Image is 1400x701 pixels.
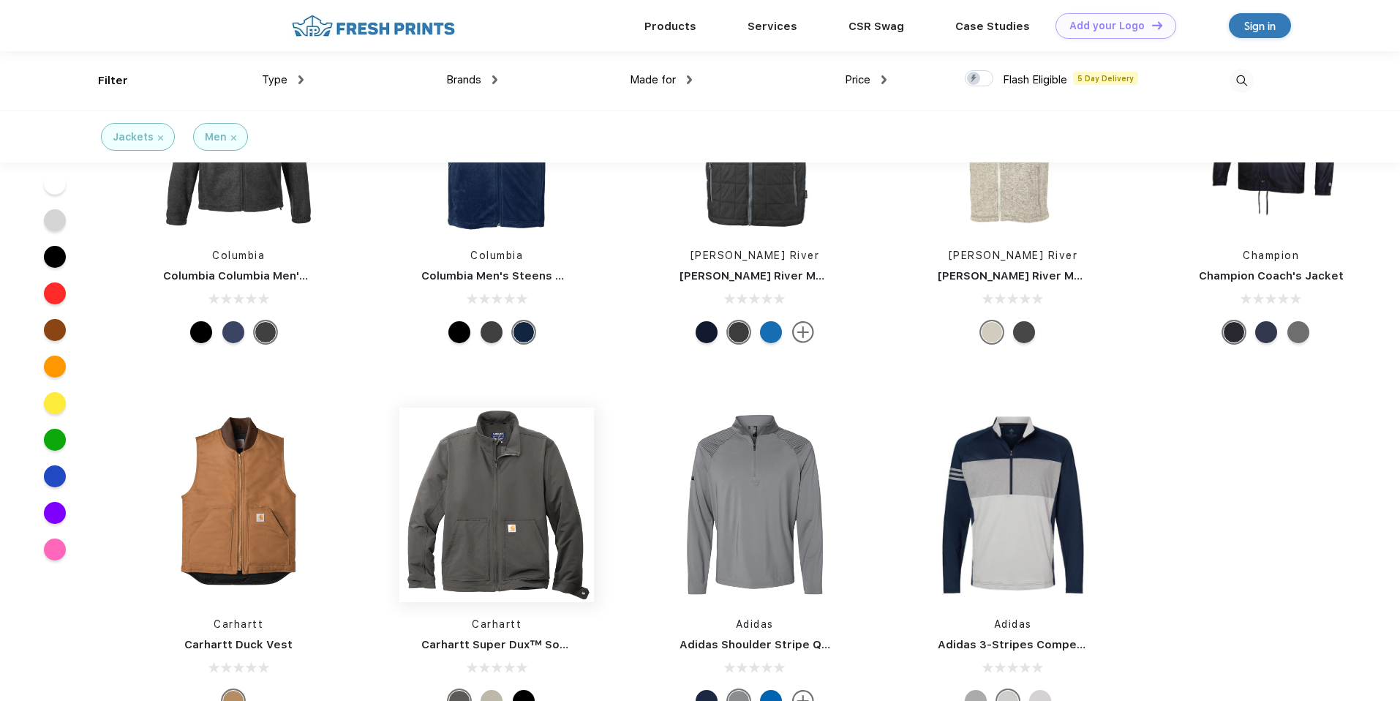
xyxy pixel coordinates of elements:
img: desktop_search.svg [1230,69,1254,93]
span: Brands [446,73,481,86]
div: Graphite [1287,321,1309,343]
div: Charcoal-Heather [1013,321,1035,343]
div: Black [448,321,470,343]
div: Navy [1255,321,1277,343]
img: func=resize&h=266 [916,408,1110,602]
a: Adidas [736,618,774,630]
div: Black [190,321,212,343]
div: Men [205,130,227,145]
span: Made for [630,73,676,86]
img: func=resize&h=266 [399,408,594,602]
div: Black with Grey [728,321,750,343]
div: Collegiate Navy [513,321,535,343]
a: Columbia Columbia Men's Steens Mountain™ Full-Zip 2.0 Fleece [163,269,520,282]
img: dropdown.png [492,75,497,84]
a: [PERSON_NAME] River [949,250,1078,261]
span: Flash Eligible [1003,73,1067,86]
a: [PERSON_NAME] River Men's Pacific Heathered Vest [938,269,1231,282]
img: func=resize&h=266 [141,408,336,602]
span: Type [262,73,287,86]
a: Champion Coach's Jacket [1199,269,1344,282]
a: Adidas Shoulder Stripe Quarter-Zip Pullover [680,638,928,651]
img: dropdown.png [881,75,887,84]
img: filter_cancel.svg [231,135,236,140]
a: Carhartt [472,618,522,630]
div: Add your Logo [1069,20,1145,32]
a: Columbia [212,250,265,261]
img: fo%20logo%202.webp [287,13,459,39]
img: dropdown.png [298,75,304,84]
img: DT [1152,21,1162,29]
a: Products [644,20,696,33]
img: dropdown.png [687,75,692,84]
a: [PERSON_NAME] River [690,250,820,261]
a: Adidas 3-Stripes Competition Quarter-Zip Pullover [938,638,1225,651]
div: Oatmeal-Heather [981,321,1003,343]
a: Carhartt Super Dux™ Soft Shell Jacket [421,638,641,651]
div: Filter [98,72,128,89]
img: more.svg [792,321,814,343]
div: Cobalt with Grey [760,321,782,343]
a: [PERSON_NAME] River Men's Radius Quilted Vest [680,269,952,282]
a: Champion [1243,250,1299,261]
a: Sign in [1229,13,1291,38]
a: Columbia [470,250,523,261]
div: Sign in [1244,18,1276,34]
span: Price [845,73,870,86]
a: Columbia Men's Steens Mountain™ Vest [421,269,648,282]
div: Charcoal Hthr [481,321,503,343]
div: Black [1223,321,1245,343]
a: Carhartt Duck Vest [184,638,293,651]
a: Adidas [994,618,1032,630]
div: Jackets [113,130,154,145]
img: filter_cancel.svg [158,135,163,140]
div: Charcoal Hthr [255,321,276,343]
img: func=resize&h=266 [658,408,852,602]
div: Collegiate Navy [222,321,244,343]
div: Navy with Grey [696,321,718,343]
a: Carhartt [214,618,263,630]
